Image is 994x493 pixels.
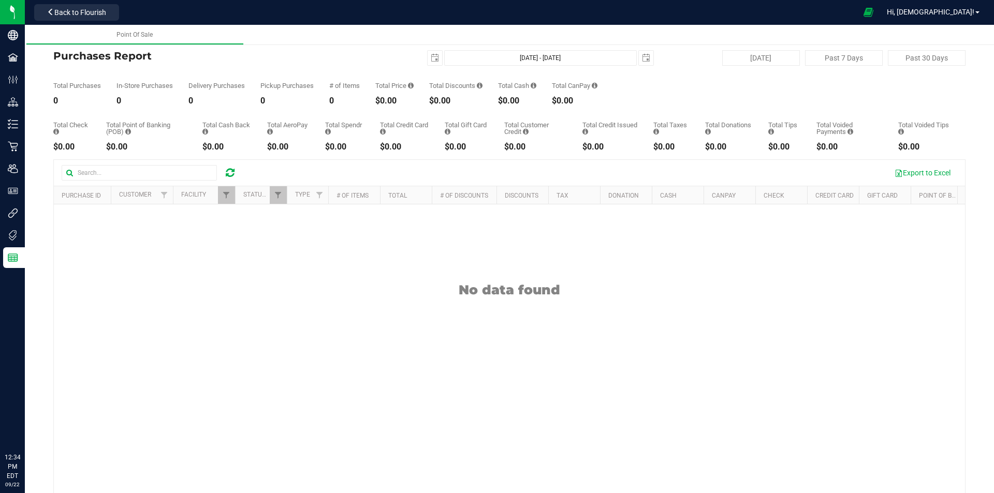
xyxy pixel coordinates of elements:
[887,8,974,16] span: Hi, [DEMOGRAPHIC_DATA]!
[815,192,854,199] a: Credit Card
[10,410,41,441] iframe: Resource center
[54,8,106,17] span: Back to Flourish
[888,164,957,182] button: Export to Excel
[53,122,91,135] div: Total Check
[380,143,429,151] div: $0.00
[116,31,153,38] span: Point Of Sale
[888,50,966,66] button: Past 30 Days
[8,30,18,40] inline-svg: Company
[181,191,206,198] a: Facility
[408,82,414,89] i: Sum of the total prices of all purchases in the date range.
[337,192,369,199] a: # of Items
[705,128,711,135] i: Sum of all round-up-to-next-dollar total price adjustments for all purchases in the date range.
[867,192,898,199] a: Gift Card
[805,50,883,66] button: Past 7 Days
[156,186,173,204] a: Filter
[768,122,800,135] div: Total Tips
[857,2,880,22] span: Open Ecommerce Menu
[62,192,101,199] a: Purchase ID
[440,192,488,199] a: # of Discounts
[53,97,101,105] div: 0
[295,191,310,198] a: Type
[768,128,774,135] i: Sum of all tips added to successful, non-voided payments for all purchases in the date range.
[428,51,442,65] span: select
[582,128,588,135] i: Sum of all account credit issued for all refunds from returned purchases in the date range.
[608,192,639,199] a: Donation
[592,82,597,89] i: Sum of the successful, non-voided CanPay payment transactions for all purchases in the date range.
[202,122,252,135] div: Total Cash Back
[267,122,310,135] div: Total AeroPay
[552,82,597,89] div: Total CanPay
[498,82,536,89] div: Total Cash
[325,122,364,135] div: Total Spendr
[919,192,992,199] a: Point of Banking (POB)
[375,97,414,105] div: $0.00
[582,122,638,135] div: Total Credit Issued
[531,82,536,89] i: Sum of the successful, non-voided cash payment transactions for all purchases in the date range. ...
[106,122,187,135] div: Total Point of Banking (POB)
[816,122,883,135] div: Total Voided Payments
[270,186,287,204] a: Filter
[202,128,208,135] i: Sum of the cash-back amounts from rounded-up electronic payments for all purchases in the date ra...
[116,97,173,105] div: 0
[552,97,597,105] div: $0.00
[260,82,314,89] div: Pickup Purchases
[8,186,18,196] inline-svg: User Roles
[898,122,950,135] div: Total Voided Tips
[445,122,489,135] div: Total Gift Card
[768,143,800,151] div: $0.00
[325,128,331,135] i: Sum of the successful, non-voided Spendr payment transactions for all purchases in the date range.
[504,143,567,151] div: $0.00
[8,52,18,63] inline-svg: Facilities
[5,481,20,488] p: 09/22
[722,50,800,66] button: [DATE]
[8,163,18,174] inline-svg: Users
[764,192,784,199] a: Check
[243,191,277,198] a: Status
[429,97,483,105] div: $0.00
[325,143,364,151] div: $0.00
[34,4,119,21] button: Back to Flourish
[53,82,101,89] div: Total Purchases
[8,97,18,107] inline-svg: Distribution
[329,97,360,105] div: 0
[429,82,483,89] div: Total Discounts
[311,186,328,204] a: Filter
[523,128,529,135] i: Sum of the successful, non-voided payments using account credit for all purchases in the date range.
[816,143,883,151] div: $0.00
[898,128,904,135] i: Sum of all tip amounts from voided payment transactions for all purchases in the date range.
[380,128,386,135] i: Sum of the successful, non-voided credit card payment transactions for all purchases in the date ...
[582,143,638,151] div: $0.00
[202,143,252,151] div: $0.00
[62,165,217,181] input: Search...
[188,97,245,105] div: 0
[267,128,273,135] i: Sum of the successful, non-voided AeroPay payment transactions for all purchases in the date range.
[125,128,131,135] i: Sum of the successful, non-voided point-of-banking payment transactions, both via payment termina...
[8,252,18,263] inline-svg: Reports
[639,51,653,65] span: select
[267,143,310,151] div: $0.00
[653,122,690,135] div: Total Taxes
[53,143,91,151] div: $0.00
[498,97,536,105] div: $0.00
[8,74,18,85] inline-svg: Configuration
[5,453,20,481] p: 12:34 PM EDT
[218,186,235,204] a: Filter
[53,128,59,135] i: Sum of the successful, non-voided check payment transactions for all purchases in the date range.
[380,122,429,135] div: Total Credit Card
[504,122,567,135] div: Total Customer Credit
[557,192,568,199] a: Tax
[712,192,736,199] a: CanPay
[477,82,483,89] i: Sum of the discount values applied to the all purchases in the date range.
[653,143,690,151] div: $0.00
[53,50,357,62] h4: Purchases Report
[388,192,407,199] a: Total
[260,97,314,105] div: 0
[329,82,360,89] div: # of Items
[847,128,853,135] i: Sum of all voided payment transaction amounts, excluding tips and transaction fees, for all purch...
[106,143,187,151] div: $0.00
[54,256,965,297] div: No data found
[8,119,18,129] inline-svg: Inventory
[119,191,151,198] a: Customer
[505,192,538,199] a: Discounts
